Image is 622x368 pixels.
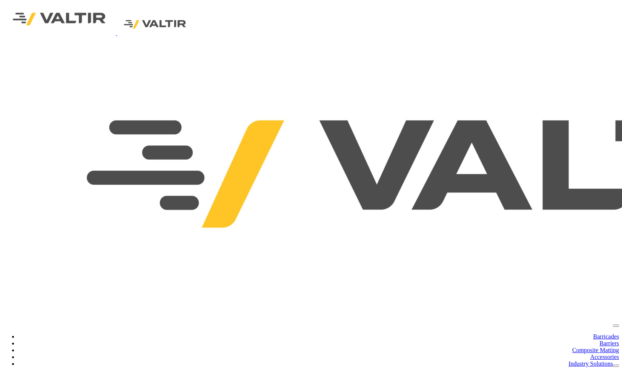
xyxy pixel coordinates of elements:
[568,360,613,367] a: Industry Solutions
[572,347,619,353] a: Composite Matting
[593,333,619,340] a: Barricades
[599,340,619,346] a: Barriers
[3,3,116,35] img: Valtir Rentals
[590,354,619,360] a: Accessories
[613,325,619,327] button: menu toggle
[117,14,193,35] img: Valtir Rentals
[613,365,619,367] button: dropdown toggle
